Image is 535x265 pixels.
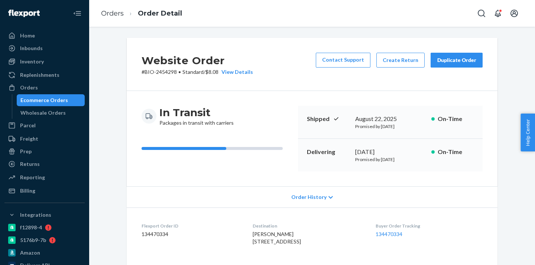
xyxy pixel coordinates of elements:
p: Delivering [307,148,349,156]
a: Parcel [4,120,85,131]
div: 5176b9-7b [20,236,46,244]
ol: breadcrumbs [95,3,188,24]
a: 134470334 [376,231,402,237]
div: Freight [20,135,38,143]
a: Billing [4,185,85,197]
span: • [178,69,181,75]
p: Promised by [DATE] [355,156,425,163]
a: Order Detail [138,9,182,17]
button: Duplicate Order [431,53,483,68]
a: Orders [101,9,124,17]
h3: In Transit [159,106,234,119]
a: Reporting [4,171,85,183]
img: Flexport logo [8,10,40,17]
a: Ecommerce Orders [17,94,85,106]
div: Integrations [20,211,51,219]
div: Parcel [20,122,36,129]
a: Returns [4,158,85,170]
dt: Buyer Order Tracking [376,223,483,229]
a: Freight [4,133,85,145]
span: Order History [291,193,327,201]
a: Inventory [4,56,85,68]
div: Duplicate Order [437,56,476,64]
div: Replenishments [20,71,59,79]
button: Open account menu [507,6,522,21]
a: Inbounds [4,42,85,54]
button: View Details [218,68,253,76]
div: Returns [20,160,40,168]
dt: Destination [253,223,363,229]
button: Open Search Box [474,6,489,21]
div: Packages in transit with carriers [159,106,234,127]
button: Integrations [4,209,85,221]
div: Inventory [20,58,44,65]
div: Ecommerce Orders [20,96,68,104]
button: Open notifications [490,6,505,21]
div: Orders [20,84,38,91]
a: Prep [4,145,85,157]
a: Replenishments [4,69,85,81]
p: Promised by [DATE] [355,123,425,130]
button: Create Return [376,53,425,68]
div: Prep [20,148,32,155]
a: 5176b9-7b [4,234,85,246]
a: Contact Support [316,53,370,68]
button: Close Navigation [70,6,85,21]
div: [DATE] [355,148,425,156]
p: # BIO-2454298 / $8.08 [142,68,253,76]
div: Inbounds [20,45,43,52]
dt: Flexport Order ID [142,223,241,229]
a: Wholesale Orders [17,107,85,119]
p: Shipped [307,115,349,123]
button: Help Center [521,114,535,151]
div: Amazon [20,249,40,256]
p: On-Time [438,148,474,156]
dd: 134470334 [142,230,241,238]
a: Orders [4,82,85,94]
div: August 22, 2025 [355,115,425,123]
a: f12898-4 [4,222,85,233]
div: Home [20,32,35,39]
a: Home [4,30,85,42]
span: [PERSON_NAME] [STREET_ADDRESS] [253,231,301,245]
div: Wholesale Orders [20,109,66,117]
p: On-Time [438,115,474,123]
div: Reporting [20,174,45,181]
div: Billing [20,187,35,194]
a: Amazon [4,247,85,259]
span: Standard [182,69,204,75]
div: f12898-4 [20,224,42,231]
h2: Website Order [142,53,253,68]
